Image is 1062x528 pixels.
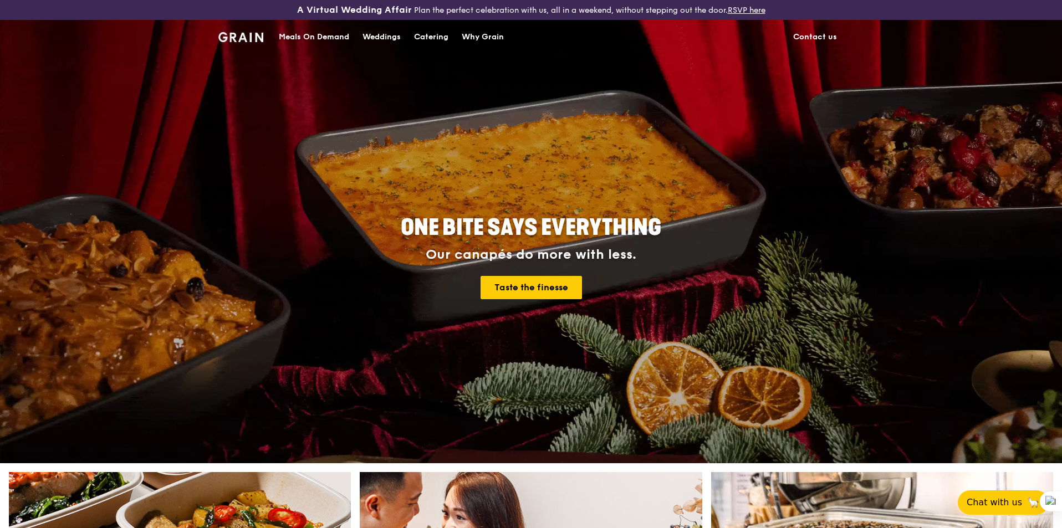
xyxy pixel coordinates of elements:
a: Taste the finesse [481,276,582,299]
div: Catering [414,20,448,54]
a: Contact us [787,20,844,54]
a: Why Grain [455,20,510,54]
div: Meals On Demand [279,20,349,54]
div: Plan the perfect celebration with us, all in a weekend, without stepping out the door. [212,4,850,16]
a: RSVP here [728,6,765,15]
div: Our canapés do more with less. [331,247,731,263]
span: 🦙 [1027,496,1040,509]
div: Weddings [362,20,401,54]
span: Chat with us [967,496,1022,509]
span: ONE BITE SAYS EVERYTHING [401,214,661,241]
img: Grain [218,32,263,42]
a: GrainGrain [218,19,263,53]
div: Why Grain [462,20,504,54]
h3: A Virtual Wedding Affair [297,4,412,16]
button: Chat with us🦙 [958,490,1049,515]
a: Catering [407,20,455,54]
a: Weddings [356,20,407,54]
